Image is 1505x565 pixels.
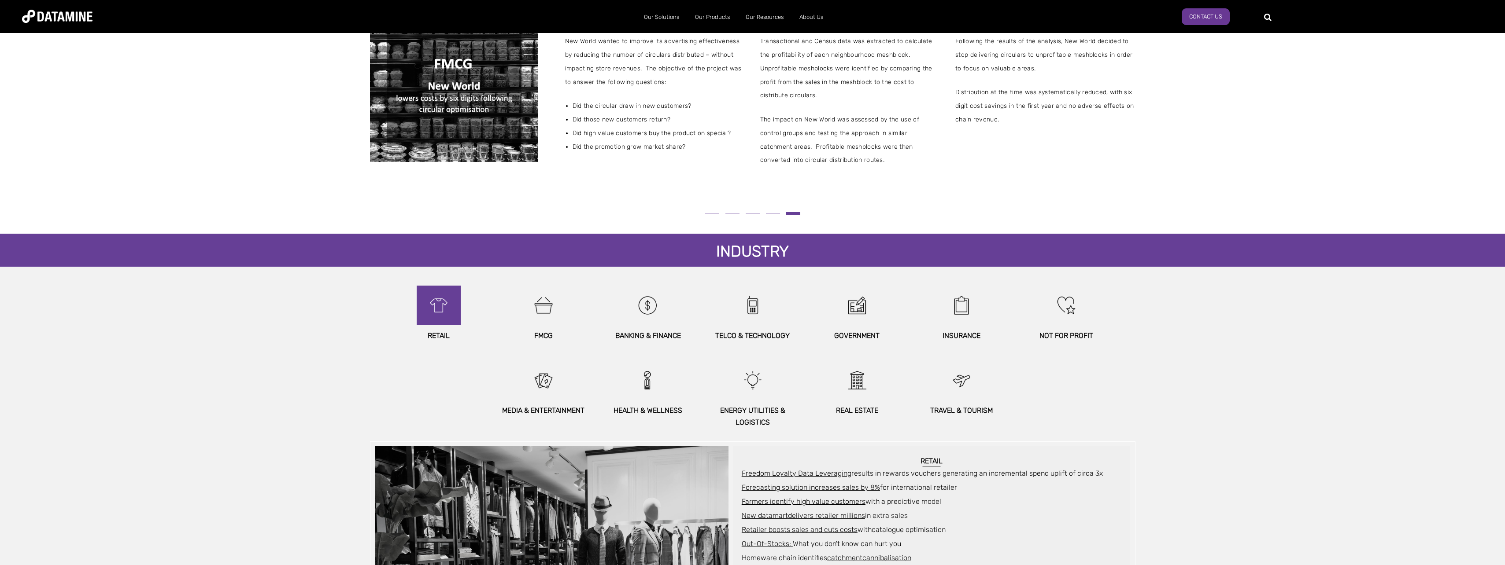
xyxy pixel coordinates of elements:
[742,483,880,492] a: Forecasting solution increases sales by 8%
[742,457,1122,466] h6: Retail
[496,330,591,341] p: FMCG
[565,35,745,89] span: New World wanted to improve its advertising effectiveness by reducing the number of circulars dis...
[496,404,591,416] p: MEDIA & ENTERTAINMENT
[601,330,695,341] p: BANKING & FINANCE
[573,127,745,140] span: Did high value customers buy the product on special?
[525,286,562,325] img: FMCG.png
[1047,286,1085,325] img: Not%20For%20Profit.png
[742,525,946,534] span: with
[810,330,904,341] p: GOVERNMENT
[742,466,1122,481] div: results in rewards vouchers generating an incremental spend uplift of circa 3x
[705,404,800,428] p: ENERGY UTILITIES & Logistics
[573,99,745,113] span: Did the circular draw in new customers?
[955,86,1135,126] span: Distribution at the time was systematically reduced, with six digit cost savings in the first yea...
[687,6,738,29] a: Our Products
[573,140,745,154] span: Did the promotion grow market share?
[955,35,1135,75] span: Following the results of the analysis, New World decided to stop delivering circulars to unprofit...
[742,525,858,534] a: Retailer boosts sales and cuts costs
[734,286,772,325] img: Telecomms.png
[742,497,865,506] a: Farmers identify high value customers
[872,525,904,534] g: catalogue
[420,286,458,325] img: Retail.png
[1182,8,1230,25] a: Contact us
[742,511,865,520] a: New datamartdelivers retailer millions
[838,286,876,325] img: Government.png
[629,286,667,325] img: Banking%20%26%20Financial.png
[742,483,957,492] span: for international retailer
[788,511,865,520] span: delivers retailer millions
[906,525,946,534] g: optimisation
[601,404,695,416] p: HEALTH & WELLNESS
[742,539,901,548] span: What you don't know can hurt you
[838,360,876,400] img: Apartment.png
[760,113,940,167] span: The impact on New World was assessed by the use of control groups and testing the approach in sim...
[914,404,1009,416] p: Travel & Tourism
[742,497,941,506] span: with a predictive model
[943,360,980,400] img: Travel%20%26%20Tourism.png
[742,539,791,548] a: Out-Of-Stocks:
[742,554,911,562] span: Homeware chain identifies
[392,330,486,341] p: Retail
[742,469,851,477] a: Freedom Loyalty Data Leveraging
[791,6,831,29] a: About Us
[810,404,904,416] p: REAL ESTATE
[707,243,798,262] h4: Industry
[738,6,791,29] a: Our Resources
[1019,330,1113,341] p: NOT FOR PROFIT
[525,360,562,400] img: Entertainment.png
[872,525,946,534] a: catalogue optimisation
[629,360,667,400] img: Male%20sideways.png
[22,10,92,23] img: Datamine
[862,554,911,562] g: cannibalisation
[734,360,772,400] img: Utilities.png
[705,330,800,341] p: TELCO & TECHNOLOGY
[742,511,788,520] span: New datamart
[943,286,980,325] img: Insurance.png
[742,511,908,520] span: in extra sales
[573,113,745,127] span: Did those new customers return?
[914,330,1009,341] p: INSURANCE
[636,6,687,29] a: Our Solutions
[760,35,940,103] span: Transactional and Census data was extracted to calculate the profitability of each neighbourhood ...
[827,554,911,562] a: catchmentcannibalisation
[370,11,538,162] img: New%20World%20Case%20Study%20Image-1.png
